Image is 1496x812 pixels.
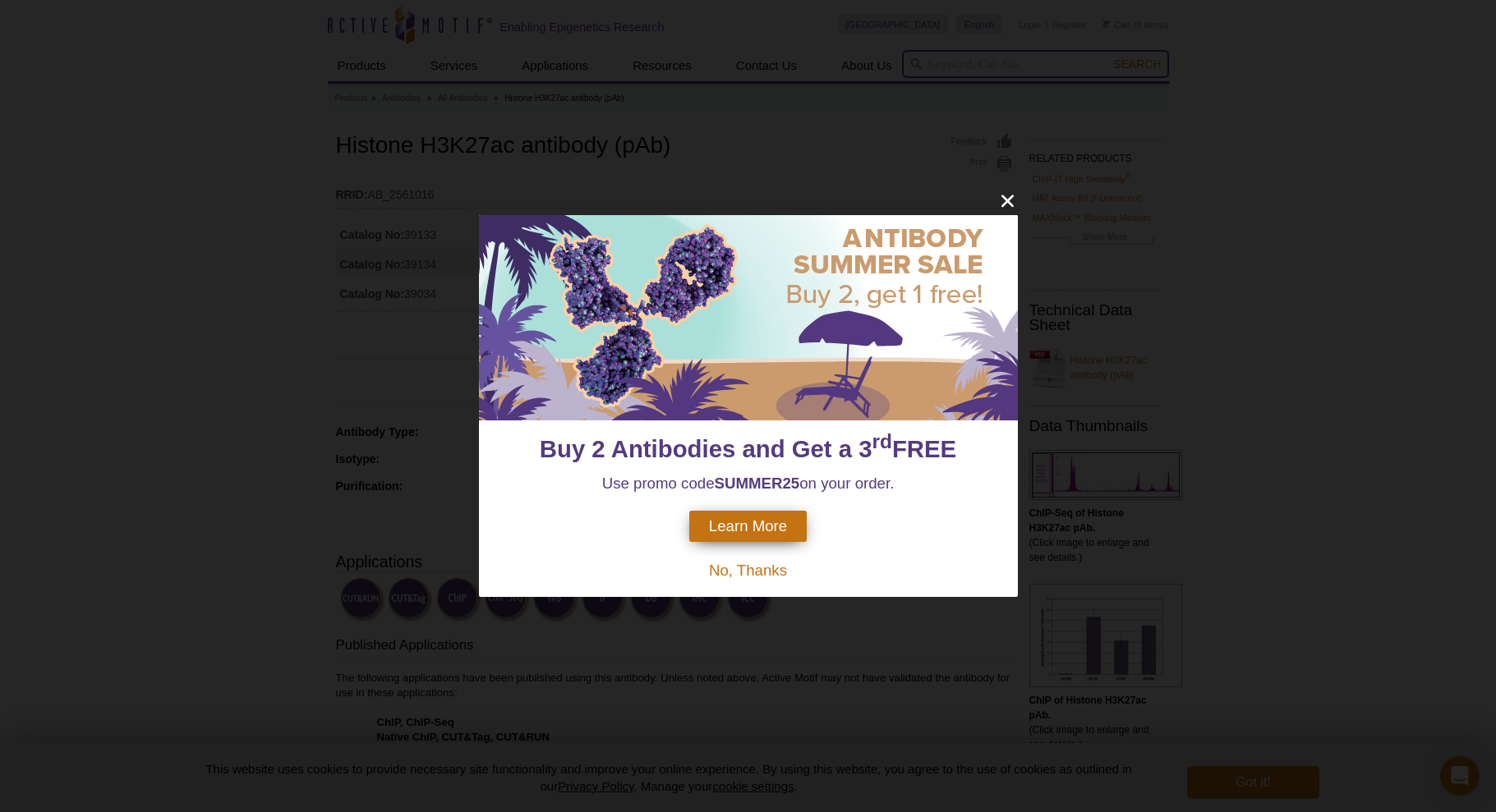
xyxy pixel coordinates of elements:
[997,190,1018,211] button: close
[602,475,895,492] span: Use promo code on your order.
[709,562,787,579] span: No, Thanks
[715,475,800,492] strong: SUMMER25
[540,435,956,462] span: Buy 2 Antibodies and Get a 3 FREE
[709,517,787,535] span: Learn More
[872,431,892,453] sup: rd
